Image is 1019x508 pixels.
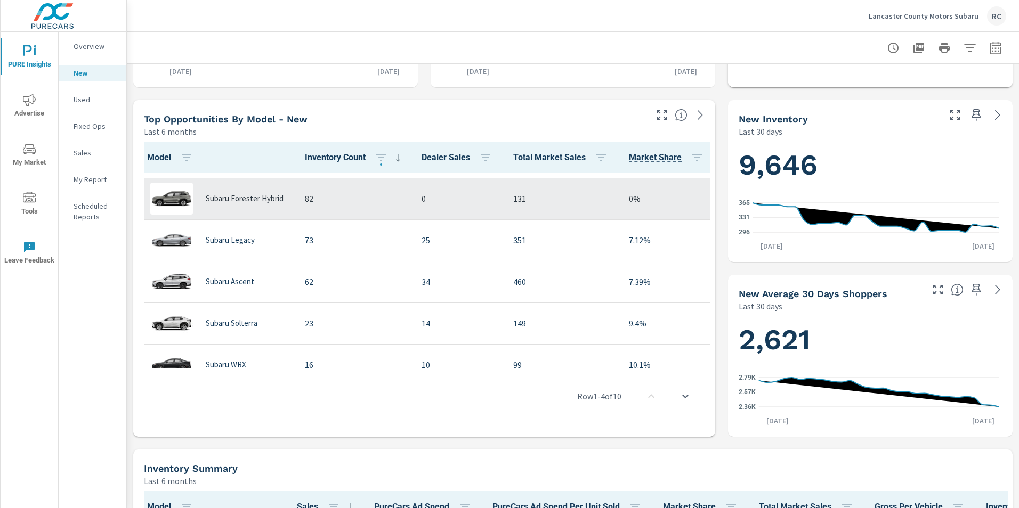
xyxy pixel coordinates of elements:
div: nav menu [1,32,58,277]
button: Print Report [934,37,955,59]
span: Tools [4,192,55,218]
span: Dealer Sales [422,151,496,164]
p: New [74,68,118,78]
p: [DATE] [965,241,1002,251]
p: 23 [305,317,405,330]
img: glamour [150,183,193,215]
p: My Report [74,174,118,185]
button: "Export Report to PDF" [908,37,929,59]
h5: Inventory Summary [144,463,238,474]
button: scroll to bottom [673,383,698,409]
span: Advertise [4,94,55,120]
button: Make Fullscreen [947,106,964,124]
p: Lancaster County Motors Subaru [869,11,978,21]
p: [DATE] [667,66,705,77]
p: [DATE] [759,415,796,426]
p: Used [74,94,118,105]
p: [DATE] [965,415,1002,426]
h1: 2,621 [739,322,1002,358]
p: Subaru Solterra [206,318,257,328]
h5: New Inventory [739,113,808,125]
text: 2.36K [739,403,756,411]
text: 2.57K [739,389,756,396]
h1: 9,646 [739,147,1002,183]
text: 2.79K [739,374,756,381]
p: [DATE] [753,241,790,251]
span: Market Share [629,151,708,164]
span: Inventory Count [305,151,405,164]
span: Save this to your personalized report [968,281,985,298]
p: Last 6 months [144,474,197,487]
p: 14 [422,317,496,330]
span: Save this to your personalized report [968,106,985,124]
p: 16 [305,358,405,371]
p: 73 [305,234,405,247]
div: New [59,65,126,81]
p: 10 [422,358,496,371]
a: See more details in report [989,281,1006,298]
p: 7.39% [629,275,708,288]
text: 296 [739,228,750,236]
p: [DATE] [370,66,407,77]
p: 99 [513,358,612,371]
a: See more details in report [692,106,709,124]
p: Last 30 days [739,125,782,138]
span: A rolling 30 day total of daily Shoppers on the dealership website, averaged over the selected da... [951,283,964,296]
div: Scheduled Reports [59,198,126,225]
p: Subaru Ascent [206,277,254,286]
p: 62 [305,275,405,288]
span: PURE Insights [4,45,55,71]
div: RC [987,6,1006,26]
p: Fixed Ops [74,121,118,132]
h5: Top Opportunities by Model - New [144,113,308,125]
p: Overview [74,41,118,52]
p: 131 [513,192,612,205]
button: Apply Filters [959,37,981,59]
img: glamour [150,266,193,298]
p: 82 [305,192,405,205]
p: 149 [513,317,612,330]
span: Find the biggest opportunities within your model lineup by seeing how each model is selling in yo... [675,109,688,121]
p: [DATE] [459,66,497,77]
div: Fixed Ops [59,118,126,134]
text: 365 [739,199,750,207]
p: 460 [513,275,612,288]
p: 25 [422,234,496,247]
p: Subaru WRX [206,360,246,370]
p: [DATE] [162,66,199,77]
span: Total Market Sales [513,151,612,164]
p: Last 30 days [739,300,782,313]
img: glamour [150,224,193,256]
a: See more details in report [989,106,1006,124]
span: Leave Feedback [4,241,55,267]
p: Sales [74,148,118,158]
p: 7.12% [629,234,708,247]
p: Subaru Forester Hybrid [206,194,284,203]
p: Row 1 - 4 of 10 [577,390,621,403]
p: Last 6 months [144,125,197,138]
p: 0 [422,192,496,205]
text: 331 [739,214,750,221]
h5: New Average 30 Days Shoppers [739,288,887,299]
div: Used [59,92,126,108]
p: Scheduled Reports [74,201,118,222]
span: Model sales / Total Market Sales. [Market = within dealer PMA (or 60 miles if no PMA is defined) ... [629,151,682,164]
div: Sales [59,145,126,161]
div: Overview [59,38,126,54]
button: Make Fullscreen [653,106,670,124]
p: 34 [422,275,496,288]
img: glamour [150,307,193,339]
p: Subaru Legacy [206,235,255,245]
span: My Market [4,143,55,169]
p: 10.1% [629,358,708,371]
p: 0% [629,192,708,205]
button: Make Fullscreen [929,281,947,298]
img: glamour [150,349,193,381]
button: Select Date Range [985,37,1006,59]
span: Model [147,151,197,164]
p: 351 [513,234,612,247]
p: 9.4% [629,317,708,330]
div: My Report [59,171,126,187]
